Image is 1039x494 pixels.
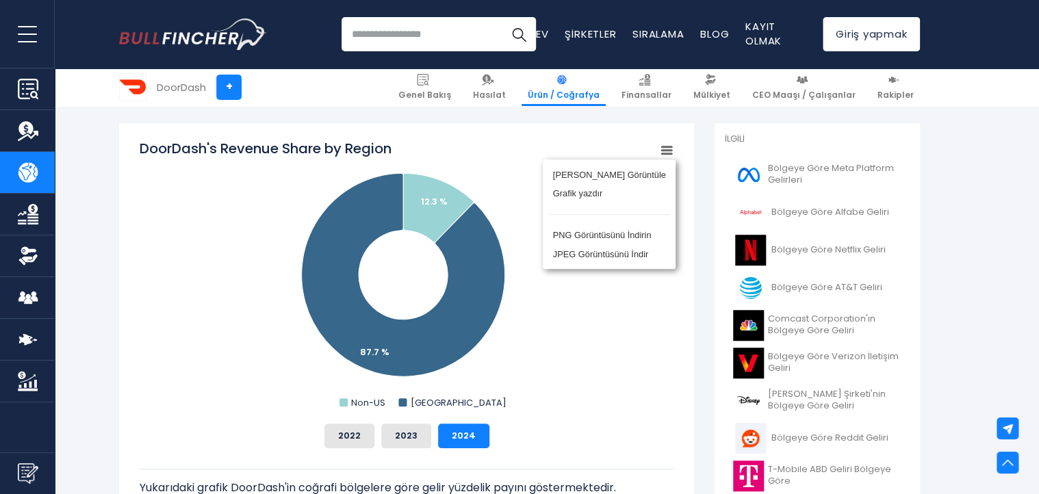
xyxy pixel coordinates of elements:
font: DoorDash [157,80,206,94]
font: Bölgeye Göre Verizon İletişim Geliri [768,350,899,374]
font: Bölgeye Göre Reddit Geliri [771,431,888,444]
a: Ürün / Coğrafya [522,68,606,106]
font: Rakipler [877,89,914,101]
font: + [226,79,233,94]
a: Şirketler [565,27,616,41]
font: Ürün / Coğrafya [528,89,600,101]
a: Blog [700,27,729,41]
a: Ana sayfaya git [119,18,266,50]
font: [PERSON_NAME] Görüntüle [553,170,666,180]
font: Bölgeye Göre Meta Platform Gelirleri [768,161,894,186]
a: Hasılat [467,68,512,106]
font: Finansallar [621,89,671,101]
img: META logosu [733,159,764,190]
font: Grafik yazdır [553,188,603,198]
a: Finansallar [615,68,678,106]
button: Aramak [502,17,536,51]
img: Mülkiyet [18,246,38,266]
button: 2022 [324,424,374,448]
text: Non-US [351,396,385,409]
a: Kayıt olmak [745,19,782,48]
img: GOOGL logosu [733,197,767,228]
a: Comcast Corporation'ın Bölgeye Göre Geliri [725,307,910,344]
a: Mülkiyet [687,68,736,106]
tspan: DoorDash's Revenue Share by Region [140,139,392,158]
img: DIS logosu [733,385,764,416]
a: Bölgeye Göre Meta Platform Gelirleri [725,156,910,194]
font: CEO Maaşı / Çalışanlar [752,89,856,101]
text: [GEOGRAPHIC_DATA] [410,396,506,409]
a: Rakipler [871,68,920,106]
font: [PERSON_NAME] Şirketi'nin Bölgeye Göre Geliri [768,387,886,412]
font: Bölgeye Göre Netflix Geliri [771,243,886,256]
font: JPEG Görüntüsünü İndir [553,249,648,259]
a: Bölgeye Göre AT&T Geliri [725,269,910,307]
img: Bullfincher logosu [119,18,267,50]
font: Comcast Corporation'ın Bölgeye Göre Geliri [768,312,875,337]
a: + [216,75,242,100]
font: İlgili [725,132,745,145]
font: Mülkiyet [693,89,730,101]
a: Bölgeye Göre Verizon İletişim Geliri [725,344,910,382]
font: T-Mobile ABD Geliri Bölgeye Göre [768,463,891,487]
font: Giriş yapmak [836,27,907,41]
font: Hasılat [473,89,506,101]
button: 2023 [381,424,431,448]
font: Genel Bakış [398,89,451,101]
a: Bölgeye Göre Netflix Geliri [725,231,910,269]
a: Sıralama [632,27,684,41]
a: CEO Maaşı / Çalışanlar [746,68,862,106]
a: Genel Bakış [392,68,457,106]
a: [PERSON_NAME] Şirketi'nin Bölgeye Göre Geliri [725,382,910,419]
a: Bölgeye Göre Alfabe Geliri [725,194,910,231]
text: 12.3 % [421,195,448,208]
font: Bölgeye Göre AT&T Geliri [771,281,882,294]
a: Ev [536,27,549,41]
font: Bölgeye Göre Alfabe Geliri [771,205,889,218]
svg: DoorDash'in Bölgelere Göre Gelir Payı [140,139,674,413]
font: 2023 [395,429,418,442]
img: TMUS logosu [733,460,764,491]
img: CMCSA logosu [733,310,764,341]
img: DASH logosu [120,74,146,100]
a: Bölgeye Göre Reddit Geliri [725,419,910,457]
font: 2022 [338,429,361,442]
img: RDDT logosu [733,423,767,454]
button: 2024 [438,424,489,448]
text: 87.7 % [360,346,389,359]
img: T logosu [733,272,767,303]
img: NFLX logosu [733,235,767,265]
font: PNG Görüntüsünü İndirin [553,230,652,240]
font: 2024 [452,429,476,442]
img: VZ logosu [733,348,764,378]
a: Giriş yapmak [823,17,920,51]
